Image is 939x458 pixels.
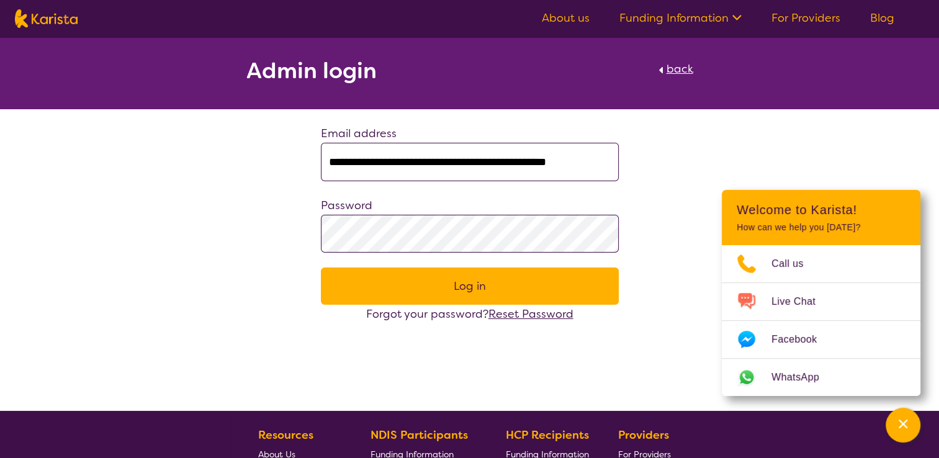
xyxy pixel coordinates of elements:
[321,126,397,141] label: Email address
[722,359,920,396] a: Web link opens in a new tab.
[722,245,920,396] ul: Choose channel
[321,305,619,323] div: Forgot your password?
[618,428,669,442] b: Providers
[870,11,894,25] a: Blog
[321,198,372,213] label: Password
[771,368,834,387] span: WhatsApp
[771,11,840,25] a: For Providers
[655,60,693,87] a: back
[737,202,905,217] h2: Welcome to Karista!
[542,11,590,25] a: About us
[771,254,819,273] span: Call us
[506,428,589,442] b: HCP Recipients
[722,190,920,396] div: Channel Menu
[667,61,693,76] span: back
[619,11,742,25] a: Funding Information
[15,9,78,28] img: Karista logo
[371,428,468,442] b: NDIS Participants
[771,292,830,311] span: Live Chat
[321,267,619,305] button: Log in
[771,330,832,349] span: Facebook
[246,60,377,82] h2: Admin login
[737,222,905,233] p: How can we help you [DATE]?
[258,428,313,442] b: Resources
[488,307,573,321] a: Reset Password
[886,408,920,442] button: Channel Menu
